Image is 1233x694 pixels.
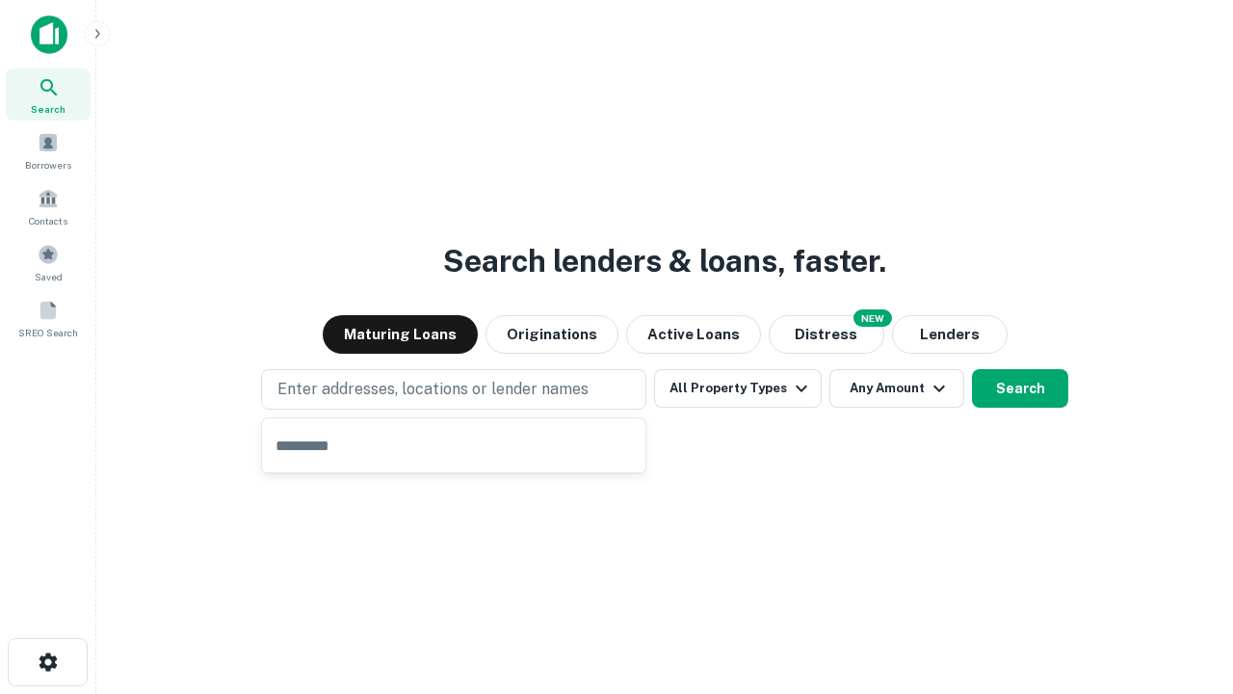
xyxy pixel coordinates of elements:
button: All Property Types [654,369,822,408]
span: Borrowers [25,157,71,173]
button: Originations [485,315,618,354]
a: Saved [6,236,91,288]
span: Saved [35,269,63,284]
img: capitalize-icon.png [31,15,67,54]
h3: Search lenders & loans, faster. [443,238,886,284]
a: SREO Search [6,292,91,344]
span: Contacts [29,213,67,228]
button: Active Loans [626,315,761,354]
a: Search [6,68,91,120]
span: Search [31,101,66,117]
button: Any Amount [829,369,964,408]
p: Enter addresses, locations or lender names [277,378,589,401]
a: Borrowers [6,124,91,176]
div: NEW [853,309,892,327]
button: Lenders [892,315,1008,354]
span: SREO Search [18,325,78,340]
iframe: Chat Widget [1137,540,1233,632]
button: Enter addresses, locations or lender names [261,369,646,410]
button: Maturing Loans [323,315,478,354]
button: Search [972,369,1068,408]
a: Contacts [6,180,91,232]
button: Search distressed loans with lien and other non-mortgage details. [769,315,884,354]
